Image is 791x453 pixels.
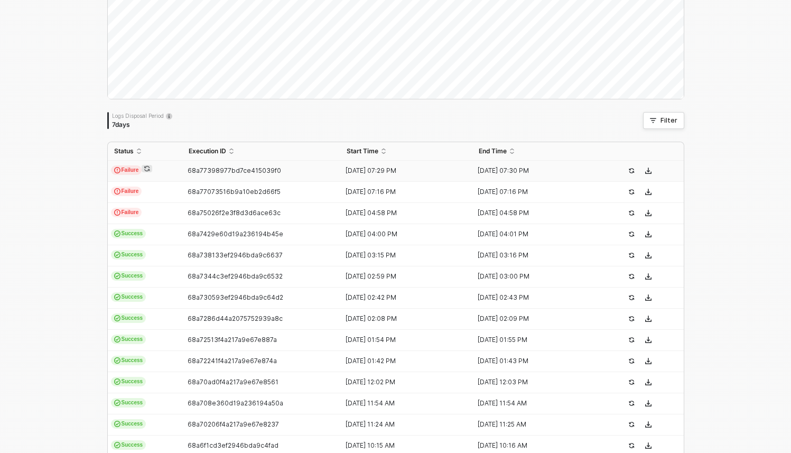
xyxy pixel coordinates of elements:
div: [DATE] 01:43 PM [472,357,596,365]
span: Success [111,271,146,281]
span: Execution ID [189,147,226,155]
span: Failure [111,208,142,217]
span: icon-success-page [628,294,635,301]
span: icon-cards [114,357,120,364]
div: [DATE] 04:01 PM [472,230,596,238]
span: 68a7286d44a2075752939a8c [188,315,283,322]
div: [DATE] 02:59 PM [340,272,464,281]
div: [DATE] 04:58 PM [340,209,464,217]
span: icon-download [645,337,652,343]
div: [DATE] 02:08 PM [340,315,464,323]
span: Success [111,250,146,260]
span: Success [111,440,146,450]
span: icon-success-page [628,421,635,428]
span: Success [111,292,146,302]
span: icon-download [645,400,652,406]
span: icon-cards [114,230,120,237]
span: icon-download [645,294,652,301]
div: [DATE] 03:16 PM [472,251,596,260]
div: [DATE] 03:15 PM [340,251,464,260]
span: Success [111,335,146,344]
span: icon-download [645,379,652,385]
span: icon-download [645,168,652,174]
span: icon-success-page [628,379,635,385]
span: icon-download [645,421,652,428]
span: icon-cards [114,315,120,321]
span: icon-download [645,252,652,258]
span: Failure [111,187,142,196]
div: [DATE] 03:00 PM [472,272,596,281]
th: Status [108,142,182,161]
span: icon-success-page [628,337,635,343]
span: icon-cards [114,421,120,427]
span: icon-success-page [628,358,635,364]
span: icon-cards [114,400,120,406]
div: 7 days [112,121,172,129]
span: 68a7344c3ef2946bda9c6532 [188,272,283,280]
span: Success [111,398,146,408]
span: Success [111,313,146,323]
span: 68a75026f2e3f8d3d6ace63c [188,209,281,217]
div: [DATE] 11:54 AM [340,399,464,408]
span: 68a738133ef2946bda9c6637 [188,251,283,259]
div: [DATE] 02:42 PM [340,293,464,302]
span: icon-download [645,442,652,449]
span: icon-success-page [628,168,635,174]
th: Start Time [340,142,472,161]
span: icon-success-page [628,400,635,406]
div: [DATE] 01:54 PM [340,336,464,344]
div: [DATE] 07:30 PM [472,167,596,175]
span: 68a72513f4a217a9e67e887a [188,336,277,344]
span: Success [111,377,146,386]
div: [DATE] 07:16 PM [340,188,464,196]
button: Filter [643,112,684,129]
span: Failure [111,165,142,175]
span: icon-exclamation [114,209,120,216]
div: [DATE] 04:58 PM [472,209,596,217]
span: icon-download [645,231,652,237]
span: icon-success-page [628,273,635,280]
div: Filter [660,116,677,125]
div: [DATE] 01:42 PM [340,357,464,365]
div: [DATE] 11:25 AM [472,420,596,429]
span: icon-download [645,358,652,364]
span: icon-cards [114,294,120,300]
span: 68a70ad0f4a217a9e67e8561 [188,378,278,386]
span: Success [111,229,146,238]
span: icon-success-page [628,189,635,195]
span: 68a6f1cd3ef2946bda9c4fad [188,441,278,449]
span: 68a708e360d19a236194a50a [188,399,283,407]
span: 68a72241f4a217a9e67e874a [188,357,277,365]
div: [DATE] 04:00 PM [340,230,464,238]
span: icon-cards [114,252,120,258]
span: icon-cards [114,378,120,385]
div: [DATE] 11:24 AM [340,420,464,429]
span: icon-download [645,189,652,195]
span: icon-cards [114,336,120,343]
span: icon-cards [114,273,120,279]
span: 68a77073516b9a10eb2d66f5 [188,188,281,196]
th: Execution ID [182,142,341,161]
span: icon-download [645,210,652,216]
span: icon-cards [114,442,120,448]
span: Success [111,419,146,429]
span: icon-download [645,316,652,322]
div: [DATE] 12:02 PM [340,378,464,386]
div: [DATE] 02:09 PM [472,315,596,323]
div: [DATE] 01:55 PM [472,336,596,344]
span: End Time [479,147,507,155]
span: icon-success-page [628,210,635,216]
span: icon-exclamation [114,167,120,173]
span: icon-sync [144,165,150,172]
div: [DATE] 10:16 AM [472,441,596,450]
span: 68a7429e60d19a236194b45e [188,230,283,238]
span: icon-success-page [628,252,635,258]
span: icon-success-page [628,231,635,237]
span: 68a730593ef2946bda9c64d2 [188,293,283,301]
th: End Time [472,142,604,161]
span: 68a70206f4a217a9e67e8237 [188,420,279,428]
div: Logs Disposal Period [112,112,172,119]
div: [DATE] 07:29 PM [340,167,464,175]
div: [DATE] 07:16 PM [472,188,596,196]
span: 68a77398977bd7ce415039f0 [188,167,281,174]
